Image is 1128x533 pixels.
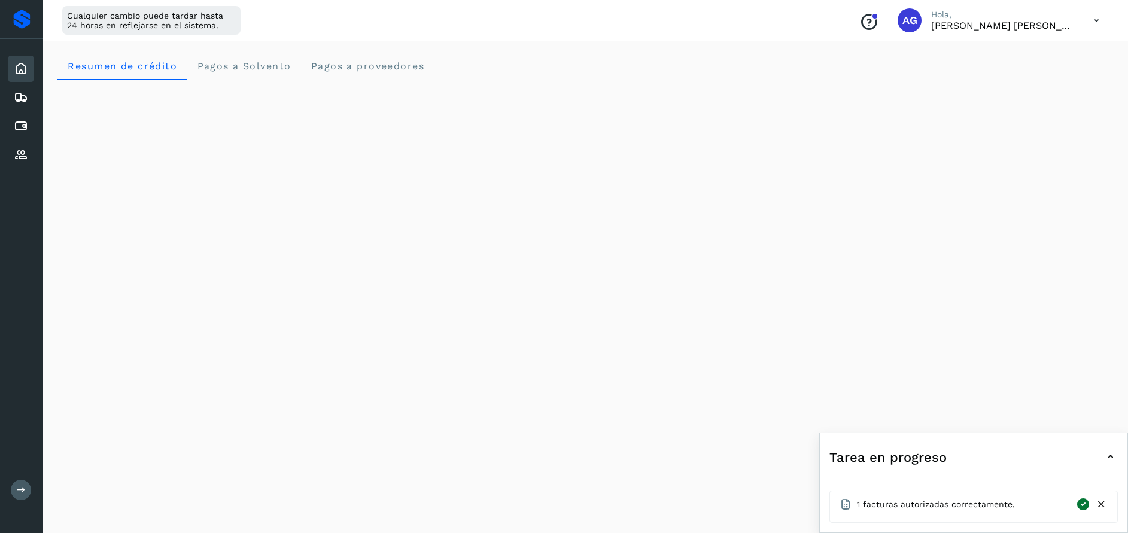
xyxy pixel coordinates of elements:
[310,60,424,72] span: Pagos a proveedores
[829,443,1118,471] div: Tarea en progreso
[8,84,34,111] div: Embarques
[8,113,34,139] div: Cuentas por pagar
[931,10,1075,20] p: Hola,
[8,142,34,168] div: Proveedores
[62,6,241,35] div: Cualquier cambio puede tardar hasta 24 horas en reflejarse en el sistema.
[857,498,1015,511] span: 1 facturas autorizadas correctamente.
[67,60,177,72] span: Resumen de crédito
[8,56,34,82] div: Inicio
[196,60,291,72] span: Pagos a Solvento
[931,20,1075,31] p: Abigail Gonzalez Leon
[829,447,947,467] span: Tarea en progreso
